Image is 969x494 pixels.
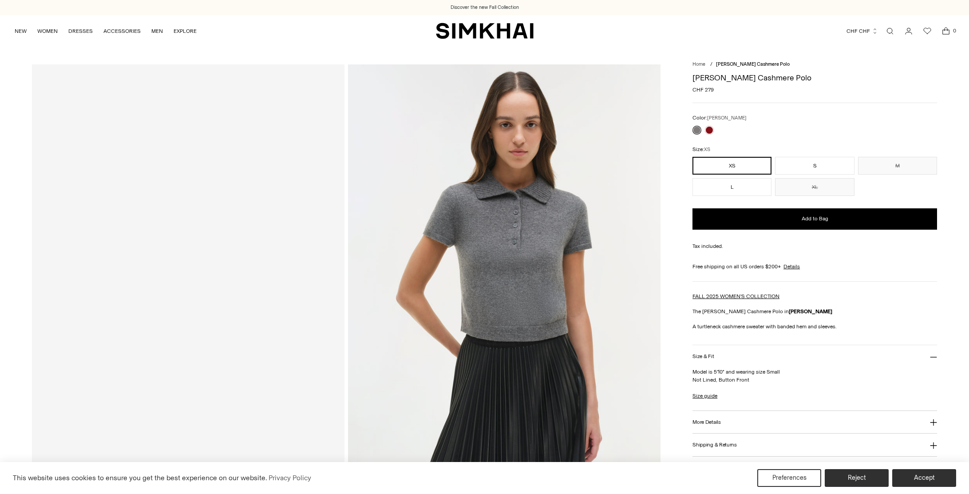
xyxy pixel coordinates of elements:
[802,215,828,223] span: Add to Bag
[858,157,937,175] button: M
[757,469,821,487] button: Preferences
[692,411,937,434] button: More Details
[775,178,854,196] button: XL
[937,22,955,40] a: Open cart modal
[692,368,937,384] p: Model is 5'10" and wearing size Small Not Lined, Button Front
[789,308,832,315] strong: [PERSON_NAME]
[692,457,937,479] button: Client Services
[692,61,937,68] nav: breadcrumbs
[436,22,534,40] a: SIMKHAI
[881,22,899,40] a: Open search modal
[692,61,705,67] a: Home
[68,21,93,41] a: DRESSES
[692,178,771,196] button: L
[892,469,956,487] button: Accept
[103,21,141,41] a: ACCESSORIES
[151,21,163,41] a: MEN
[37,21,58,41] a: WOMEN
[692,323,937,331] p: A turtleneck cashmere sweater with banded hem and sleeves.
[900,22,918,40] a: Go to the account page
[692,392,717,400] a: Size guide
[451,4,519,11] a: Discover the new Fall Collection
[692,345,937,368] button: Size & Fit
[15,21,27,41] a: NEW
[692,263,937,271] div: Free shipping on all US orders $200+
[716,61,790,67] span: [PERSON_NAME] Cashmere Polo
[707,115,747,121] span: [PERSON_NAME]
[692,157,771,175] button: XS
[692,354,714,359] h3: Size & Fit
[692,242,937,250] div: Tax included.
[692,434,937,456] button: Shipping & Returns
[692,86,714,94] span: CHF 279
[692,208,937,230] button: Add to Bag
[825,469,889,487] button: Reject
[710,61,712,68] div: /
[846,21,878,41] button: CHF CHF
[692,145,710,154] label: Size:
[692,419,720,425] h3: More Details
[174,21,197,41] a: EXPLORE
[692,307,937,315] p: The [PERSON_NAME] Cashmere Polo in
[950,27,958,35] span: 0
[13,474,267,482] span: This website uses cookies to ensure you get the best experience on our website.
[704,147,710,152] span: XS
[775,157,854,175] button: S
[692,114,747,122] label: Color:
[918,22,936,40] a: Wishlist
[783,263,800,271] a: Details
[692,74,937,82] h1: [PERSON_NAME] Cashmere Polo
[692,293,779,299] a: FALL 2025 WOMEN'S COLLECTION
[692,442,737,448] h3: Shipping & Returns
[267,471,312,485] a: Privacy Policy (opens in a new tab)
